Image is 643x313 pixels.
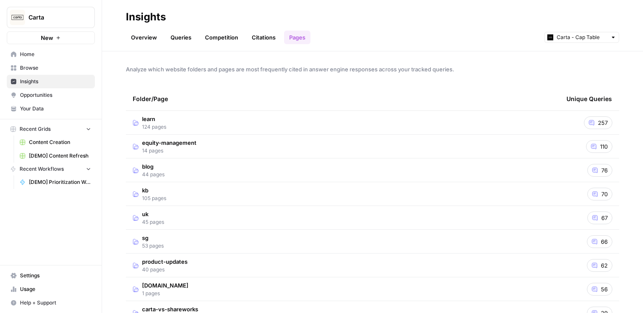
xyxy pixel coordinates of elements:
[142,257,188,266] span: product-updates
[7,75,95,88] a: Insights
[16,175,95,189] a: [DEMO] Prioritization Workflow for creation
[126,31,162,44] a: Overview
[566,87,612,110] div: Unique Queries
[142,242,164,250] span: 53 pages
[28,13,80,22] span: Carta
[20,165,64,173] span: Recent Workflows
[20,105,91,113] span: Your Data
[601,285,608,293] span: 56
[142,123,166,131] span: 124 pages
[598,118,608,127] span: 257
[126,65,619,73] span: Analyze which website folders and pages are most frequently cited in answer engine responses acro...
[142,290,188,297] span: 1 pages
[29,138,91,146] span: Content Creation
[165,31,196,44] a: Queries
[7,61,95,75] a: Browse
[142,115,166,123] span: learn
[20,64,91,72] span: Browse
[20,51,91,58] span: Home
[10,10,25,25] img: Carta Logo
[601,190,608,198] span: 70
[16,135,95,149] a: Content Creation
[7,102,95,116] a: Your Data
[142,138,196,147] span: equity-management
[142,281,188,290] span: [DOMAIN_NAME]
[601,166,608,175] span: 76
[126,10,166,24] div: Insights
[7,269,95,282] a: Settings
[142,162,165,171] span: blog
[20,272,91,279] span: Settings
[142,266,188,274] span: 40 pages
[142,218,164,226] span: 45 pages
[20,299,91,307] span: Help + Support
[142,195,166,202] span: 105 pages
[7,123,95,135] button: Recent Grids
[601,261,608,270] span: 62
[7,282,95,296] a: Usage
[200,31,243,44] a: Competition
[557,33,607,42] input: Carta - Cap Table
[142,186,166,195] span: kb
[41,34,53,42] span: New
[20,91,91,99] span: Opportunities
[133,87,553,110] div: Folder/Page
[20,285,91,293] span: Usage
[7,31,95,44] button: New
[142,171,165,178] span: 44 pages
[7,296,95,310] button: Help + Support
[601,214,608,222] span: 67
[7,163,95,175] button: Recent Workflows
[142,147,196,155] span: 14 pages
[7,48,95,61] a: Home
[600,142,608,151] span: 110
[284,31,310,44] a: Pages
[7,88,95,102] a: Opportunities
[142,210,164,218] span: uk
[20,125,51,133] span: Recent Grids
[247,31,281,44] a: Citations
[29,152,91,160] span: [DEMO] Content Refresh
[7,7,95,28] button: Workspace: Carta
[29,178,91,186] span: [DEMO] Prioritization Workflow for creation
[20,78,91,85] span: Insights
[16,149,95,163] a: [DEMO] Content Refresh
[601,237,608,246] span: 66
[142,234,164,242] span: sg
